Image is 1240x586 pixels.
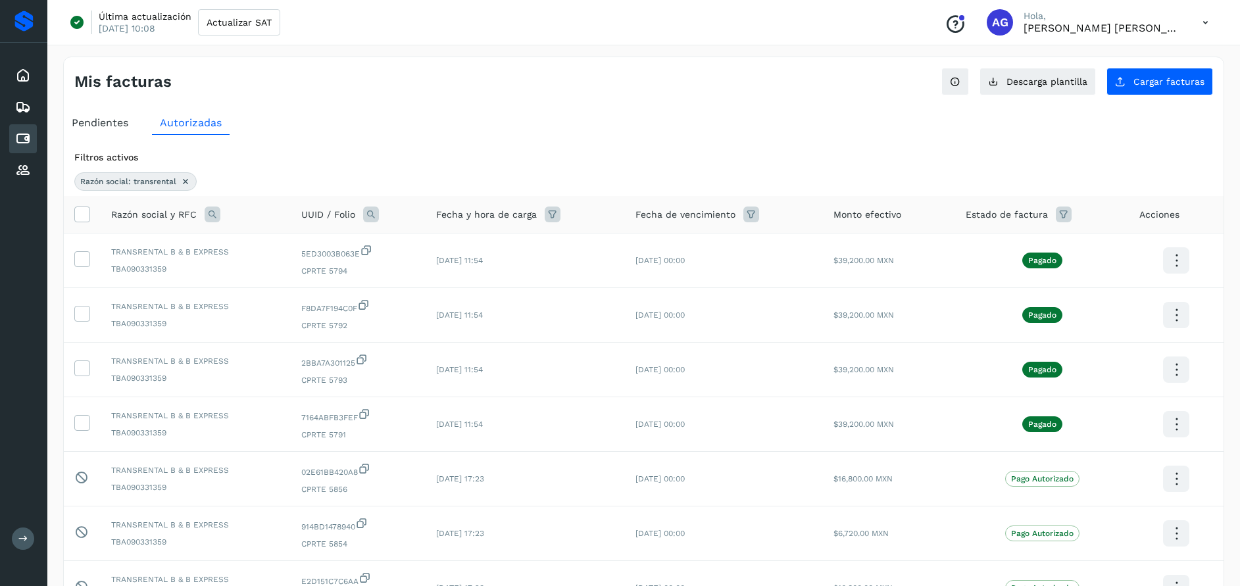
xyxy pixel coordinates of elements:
[1133,77,1204,86] span: Cargar facturas
[9,61,37,90] div: Inicio
[99,11,191,22] p: Última actualización
[1106,68,1213,95] button: Cargar facturas
[9,93,37,122] div: Embarques
[301,208,355,222] span: UUID / Folio
[635,256,685,265] span: [DATE] 00:00
[111,464,280,476] span: TRANSRENTAL B & B EXPRESS
[635,310,685,320] span: [DATE] 00:00
[111,208,197,222] span: Razón social y RFC
[111,301,280,312] span: TRANSRENTAL B & B EXPRESS
[436,208,537,222] span: Fecha y hora de carga
[301,408,415,424] span: 7164ABFB3FEF
[436,365,483,374] span: [DATE] 11:54
[301,462,415,478] span: 02E61BB420A8
[635,420,685,429] span: [DATE] 00:00
[111,574,280,585] span: TRANSRENTAL B & B EXPRESS
[1028,310,1056,320] p: Pagado
[111,427,280,439] span: TBA090331359
[111,355,280,367] span: TRANSRENTAL B & B EXPRESS
[635,208,735,222] span: Fecha de vencimiento
[635,474,685,483] span: [DATE] 00:00
[436,310,483,320] span: [DATE] 11:54
[833,310,894,320] span: $39,200.00 MXN
[301,538,415,550] span: CPRTE 5854
[74,172,197,191] div: Razón social: transrental
[74,151,1213,164] div: Filtros activos
[111,536,280,548] span: TBA090331359
[301,483,415,495] span: CPRTE 5856
[301,265,415,277] span: CPRTE 5794
[1011,529,1074,538] p: Pago Autorizado
[72,116,128,129] span: Pendientes
[436,529,484,538] span: [DATE] 17:23
[111,519,280,531] span: TRANSRENTAL B & B EXPRESS
[833,256,894,265] span: $39,200.00 MXN
[1028,256,1056,265] p: Pagado
[833,420,894,429] span: $39,200.00 MXN
[301,244,415,260] span: 5ED3003B063E
[1011,474,1074,483] p: Pago Autorizado
[198,9,280,36] button: Actualizar SAT
[301,320,415,331] span: CPRTE 5792
[160,116,222,129] span: Autorizadas
[436,256,483,265] span: [DATE] 11:54
[436,420,483,429] span: [DATE] 11:54
[74,72,172,91] h4: Mis facturas
[207,18,272,27] span: Actualizar SAT
[833,529,889,538] span: $6,720.00 MXN
[301,374,415,386] span: CPRTE 5793
[1006,77,1087,86] span: Descarga plantilla
[99,22,155,34] p: [DATE] 10:08
[111,263,280,275] span: TBA090331359
[833,365,894,374] span: $39,200.00 MXN
[1028,420,1056,429] p: Pagado
[1028,365,1056,374] p: Pagado
[833,208,901,222] span: Monto efectivo
[301,517,415,533] span: 914BD1478940
[966,208,1048,222] span: Estado de factura
[301,429,415,441] span: CPRTE 5791
[301,299,415,314] span: F8DA7F194C0F
[1024,11,1181,22] p: Hola,
[635,365,685,374] span: [DATE] 00:00
[111,372,280,384] span: TBA090331359
[301,353,415,369] span: 2BBA7A301125
[111,318,280,330] span: TBA090331359
[111,246,280,258] span: TRANSRENTAL B & B EXPRESS
[436,474,484,483] span: [DATE] 17:23
[635,529,685,538] span: [DATE] 00:00
[111,410,280,422] span: TRANSRENTAL B & B EXPRESS
[833,474,893,483] span: $16,800.00 MXN
[9,156,37,185] div: Proveedores
[980,68,1096,95] button: Descarga plantilla
[1024,22,1181,34] p: Abigail Gonzalez Leon
[111,481,280,493] span: TBA090331359
[80,176,176,187] span: Razón social: transrental
[1139,208,1179,222] span: Acciones
[9,124,37,153] div: Cuentas por pagar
